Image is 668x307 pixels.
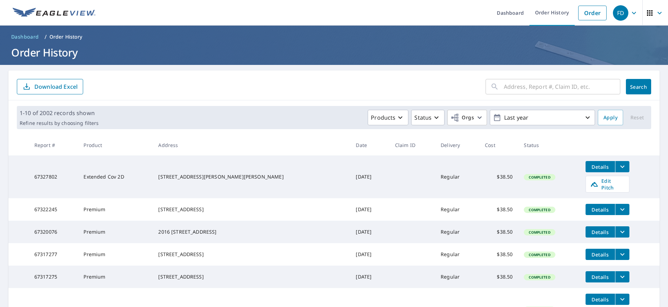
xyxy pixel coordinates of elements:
td: [DATE] [350,221,389,243]
button: detailsBtn-67320076 [586,226,615,238]
th: Delivery [435,135,479,155]
span: Dashboard [11,33,39,40]
th: Product [78,135,153,155]
span: Apply [603,113,617,122]
span: Completed [525,175,554,180]
span: Completed [525,230,554,235]
span: Details [590,274,611,280]
td: $38.50 [479,198,518,221]
p: Refine results by choosing filters [20,120,99,126]
div: FD [613,5,628,21]
input: Address, Report #, Claim ID, etc. [504,77,620,96]
button: detailsBtn-67317116 [586,294,615,305]
span: Details [590,229,611,235]
td: $38.50 [479,155,518,198]
div: [STREET_ADDRESS] [158,206,345,213]
nav: breadcrumb [8,31,660,42]
span: Search [632,84,646,90]
td: $38.50 [479,243,518,266]
button: detailsBtn-67317275 [586,271,615,282]
div: [STREET_ADDRESS][PERSON_NAME][PERSON_NAME] [158,173,345,180]
button: filesDropdownBtn-67327802 [615,161,629,172]
button: Search [626,79,651,94]
div: [STREET_ADDRESS] [158,251,345,258]
button: detailsBtn-67317277 [586,249,615,260]
span: Completed [525,252,554,257]
th: Date [350,135,389,155]
td: 67327802 [29,155,78,198]
td: Premium [78,221,153,243]
th: Cost [479,135,518,155]
td: $38.50 [479,266,518,288]
a: Edit Pitch [586,176,629,193]
td: Regular [435,221,479,243]
td: Premium [78,198,153,221]
td: 67320076 [29,221,78,243]
td: 67317275 [29,266,78,288]
span: Orgs [450,113,474,122]
a: Order [578,6,607,20]
p: Download Excel [34,83,78,91]
td: Regular [435,155,479,198]
button: filesDropdownBtn-67322245 [615,204,629,215]
button: Last year [490,110,595,125]
button: Products [368,110,408,125]
td: 67317277 [29,243,78,266]
button: filesDropdownBtn-67317277 [615,249,629,260]
p: 1-10 of 2002 records shown [20,109,99,117]
td: Extended Cov 2D [78,155,153,198]
th: Claim ID [389,135,435,155]
button: Status [411,110,445,125]
td: 67322245 [29,198,78,221]
button: filesDropdownBtn-67317275 [615,271,629,282]
p: Order History [49,33,82,40]
td: [DATE] [350,266,389,288]
td: Regular [435,243,479,266]
th: Status [518,135,580,155]
button: Orgs [447,110,487,125]
span: Details [590,163,611,170]
td: [DATE] [350,243,389,266]
div: [STREET_ADDRESS] [158,273,345,280]
td: Premium [78,266,153,288]
div: 2016 [STREET_ADDRESS] [158,228,345,235]
span: Edit Pitch [590,178,625,191]
button: filesDropdownBtn-67317116 [615,294,629,305]
td: [DATE] [350,155,389,198]
th: Address [153,135,350,155]
p: Products [371,113,395,122]
button: Apply [598,110,623,125]
span: Details [590,296,611,303]
p: Last year [501,112,583,124]
td: Regular [435,266,479,288]
td: Regular [435,198,479,221]
button: filesDropdownBtn-67320076 [615,226,629,238]
button: Download Excel [17,79,83,94]
button: detailsBtn-67327802 [586,161,615,172]
td: $38.50 [479,221,518,243]
button: detailsBtn-67322245 [586,204,615,215]
span: Details [590,206,611,213]
td: Premium [78,243,153,266]
span: Details [590,251,611,258]
span: Completed [525,275,554,280]
p: Status [414,113,432,122]
img: EV Logo [13,8,95,18]
li: / [45,33,47,41]
th: Report # [29,135,78,155]
td: [DATE] [350,198,389,221]
h1: Order History [8,45,660,60]
span: Completed [525,207,554,212]
a: Dashboard [8,31,42,42]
